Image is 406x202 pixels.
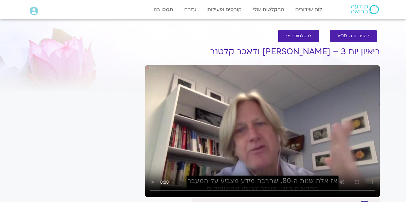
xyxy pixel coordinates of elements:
[278,30,319,42] a: להקלטות שלי
[330,30,377,42] a: לספריית ה-VOD
[181,3,199,15] a: עזרה
[292,3,325,15] a: לוח שידורים
[145,47,380,56] h1: ריאיון יום 3 – [PERSON_NAME] ודאכר קלטנר
[338,34,369,39] span: לספריית ה-VOD
[286,34,311,39] span: להקלטות שלי
[204,3,245,15] a: קורסים ופעילות
[250,3,287,15] a: ההקלטות שלי
[150,3,176,15] a: תמכו בנו
[351,5,379,14] img: תודעה בריאה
